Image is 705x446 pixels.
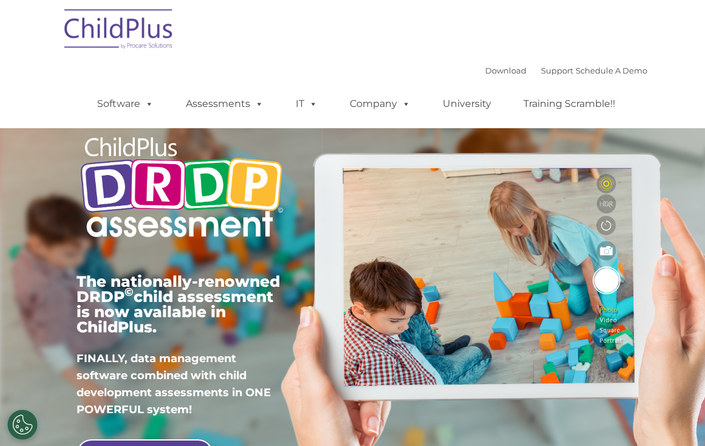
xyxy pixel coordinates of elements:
[58,1,180,61] img: ChildPlus by Procare Solutions
[576,66,647,75] a: Schedule A Demo
[485,66,526,75] a: Download
[284,92,330,116] a: IT
[431,92,503,116] a: University
[511,92,627,116] a: Training Scramble!!
[338,92,423,116] a: Company
[485,66,647,75] font: |
[77,352,271,416] span: FINALLY, data management software combined with child development assessments in ONE POWERFUL sys...
[77,272,280,336] span: The nationally-renowned DRDP child assessment is now available in ChildPlus.
[174,92,276,116] a: Assessments
[7,410,38,440] button: Cookies Settings
[541,66,573,75] a: Support
[85,92,166,116] a: Software
[124,285,134,299] sup: ©
[77,125,287,253] img: Copyright - DRDP Logo Light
